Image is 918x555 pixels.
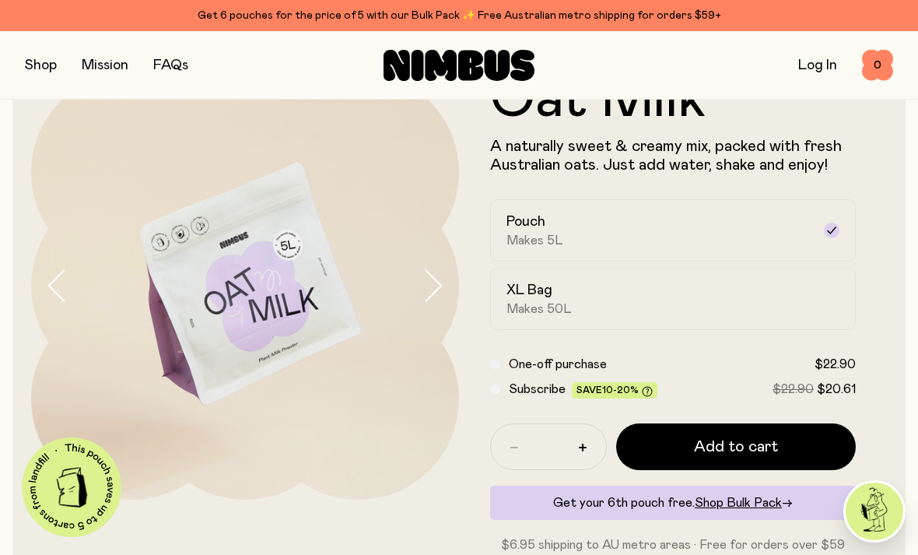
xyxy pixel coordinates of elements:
[773,383,814,395] span: $22.90
[694,436,778,458] span: Add to cart
[490,72,856,128] h1: Oat Milk
[25,6,893,25] div: Get 6 pouches for the price of 5 with our Bulk Pack ✨ Free Australian metro shipping for orders $59+
[506,233,563,248] span: Makes 5L
[695,497,793,509] a: Shop Bulk Pack→
[815,358,856,371] span: $22.90
[506,213,545,231] h2: Pouch
[490,137,856,174] p: A naturally sweet & creamy mix, packed with fresh Australian oats. Just add water, shake and enjoy!
[153,58,188,72] a: FAQs
[576,385,653,397] span: Save
[490,536,856,554] p: $6.95 shipping to AU metro areas · Free for orders over $59
[862,50,893,81] button: 0
[695,497,782,509] span: Shop Bulk Pack
[817,383,856,395] span: $20.61
[82,58,128,72] a: Mission
[509,358,607,371] span: One-off purchase
[616,423,856,470] button: Add to cart
[506,281,552,300] h2: XL Bag
[602,385,639,395] span: 10-20%
[798,58,837,72] a: Log In
[509,383,566,395] span: Subscribe
[506,301,572,317] span: Makes 50L
[846,483,903,540] img: agent
[490,486,856,520] div: Get your 6th pouch free.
